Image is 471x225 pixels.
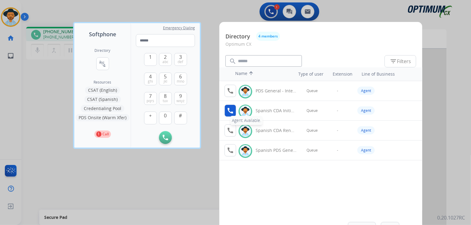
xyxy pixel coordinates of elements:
[162,59,168,64] span: abc
[148,79,153,84] span: ghi
[337,88,338,93] span: -
[94,80,112,85] span: Resources
[437,214,465,221] p: 0.20.1027RC
[159,112,172,124] button: 0
[96,131,101,137] p: 1
[225,32,250,41] p: Directory
[174,112,187,124] button: #
[164,53,167,61] span: 2
[330,68,356,80] th: Extension
[94,130,111,138] button: 1Call
[103,131,109,137] p: Call
[227,147,234,154] mat-icon: call
[357,106,375,115] div: Agent
[359,68,419,80] th: Line of Business
[89,30,116,38] span: Softphone
[227,127,234,134] mat-icon: call
[241,87,250,96] img: avatar
[225,105,236,117] button: Agent Available.
[163,26,195,30] span: Emergency Dialing
[306,88,318,93] span: Queue
[384,55,416,67] button: Filters
[306,148,318,153] span: Queue
[357,126,375,134] div: Agent
[256,147,296,153] div: Spanish PDS General - Internal
[81,105,124,112] button: Credentialing Pool
[144,112,157,124] button: +
[164,92,167,100] span: 8
[147,98,154,103] span: pqrs
[256,127,296,134] div: Spanish CDA Renewal General - Internal
[227,87,234,95] mat-icon: call
[159,92,172,105] button: 8tuv
[290,68,327,80] th: Type of user
[84,96,121,103] button: CSAT (Spanish)
[241,146,250,156] img: avatar
[256,108,296,114] div: Spanish CDA Initial General - Internal
[179,92,182,100] span: 9
[357,87,375,95] div: Agent
[149,112,152,119] span: +
[174,73,187,85] button: 6mno
[99,60,106,67] mat-icon: connect_without_contact
[337,148,338,153] span: -
[149,53,152,61] span: 1
[163,135,168,140] img: call-button
[179,73,182,80] span: 6
[163,98,168,103] span: tuv
[159,53,172,66] button: 2abc
[159,73,172,85] button: 5jkl
[227,107,234,114] mat-icon: call
[179,53,182,61] span: 3
[144,92,157,105] button: 7pqrs
[390,58,397,65] mat-icon: filter_list
[164,73,167,80] span: 5
[144,53,157,66] button: 1
[174,53,187,66] button: 3def
[256,88,296,94] div: PDS General - Internal
[179,112,182,119] span: #
[241,127,250,136] img: avatar
[337,128,338,133] span: -
[337,108,338,113] span: -
[164,79,167,84] span: jkl
[230,116,263,125] div: Agent Available.
[177,79,184,84] span: mno
[95,48,111,53] h2: Directory
[225,41,416,52] p: Optimum CX
[85,87,120,94] button: CSAT (English)
[149,92,152,100] span: 7
[76,114,129,121] button: PDS Onsite (Warm Xfer)
[306,128,318,133] span: Queue
[164,112,167,119] span: 0
[176,98,185,103] span: wxyz
[174,92,187,105] button: 9wxyz
[256,32,280,41] button: 4 members
[144,73,157,85] button: 4ghi
[241,107,250,116] img: avatar
[390,58,411,65] span: Filters
[232,67,287,81] th: Name
[357,146,375,154] div: Agent
[178,59,183,64] span: def
[229,58,236,65] mat-icon: search
[306,108,318,113] span: Queue
[247,70,255,78] mat-icon: arrow_upward
[149,73,152,80] span: 4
